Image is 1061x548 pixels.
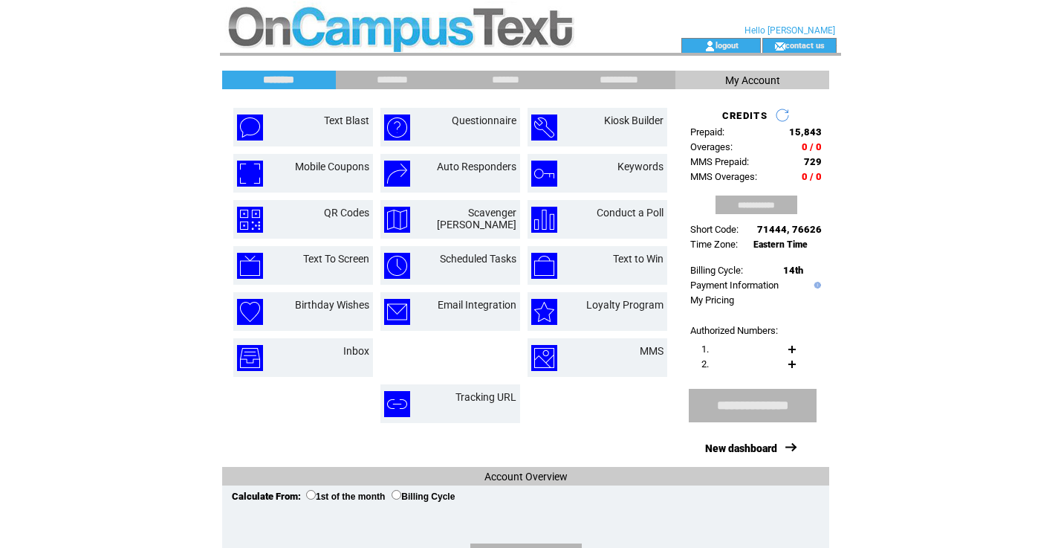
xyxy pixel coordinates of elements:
[804,156,822,167] span: 729
[324,207,369,219] a: QR Codes
[384,391,410,417] img: tracking-url.png
[744,25,835,36] span: Hello [PERSON_NAME]
[690,171,757,182] span: MMS Overages:
[531,115,557,141] img: kiosk-builder.png
[811,282,821,288] img: help.gif
[802,171,822,182] span: 0 / 0
[531,345,557,371] img: mms.png
[306,490,316,500] input: 1st of the month
[303,253,369,265] a: Text To Screen
[725,74,780,86] span: My Account
[753,239,808,250] span: Eastern Time
[701,358,709,370] span: 2.
[690,294,734,306] a: My Pricing
[437,207,516,231] a: Scavenger [PERSON_NAME]
[384,161,410,187] img: auto-responders.png
[531,207,557,233] img: conduct-a-poll.png
[438,299,516,311] a: Email Integration
[237,207,263,233] img: qr-codes.png
[237,161,263,187] img: mobile-coupons.png
[705,442,777,454] a: New dashboard
[690,141,733,152] span: Overages:
[704,40,716,52] img: account_icon.gif
[802,141,822,152] span: 0 / 0
[785,40,825,50] a: contact us
[531,253,557,279] img: text-to-win.png
[531,299,557,325] img: loyalty-program.png
[237,253,263,279] img: text-to-screen.png
[384,253,410,279] img: scheduled-tasks.png
[690,126,724,138] span: Prepaid:
[604,115,663,126] a: Kiosk Builder
[716,40,739,50] a: logout
[690,325,778,336] span: Authorized Numbers:
[440,253,516,265] a: Scheduled Tasks
[295,161,369,173] a: Mobile Coupons
[789,126,822,138] span: 15,843
[452,115,516,126] a: Questionnaire
[306,491,385,502] label: 1st of the month
[690,280,779,291] a: Payment Information
[757,224,822,235] span: 71444, 76626
[484,471,568,483] span: Account Overview
[690,239,738,250] span: Time Zone:
[690,156,749,167] span: MMS Prepaid:
[722,110,768,121] span: CREDITS
[690,265,743,276] span: Billing Cycle:
[324,115,369,126] a: Text Blast
[232,491,301,502] span: Calculate From:
[701,344,709,355] span: 1.
[392,491,455,502] label: Billing Cycle
[392,490,401,500] input: Billing Cycle
[531,161,557,187] img: keywords.png
[586,299,663,311] a: Loyalty Program
[640,345,663,357] a: MMS
[343,345,369,357] a: Inbox
[237,115,263,141] img: text-blast.png
[384,299,410,325] img: email-integration.png
[384,115,410,141] img: questionnaire.png
[237,299,263,325] img: birthday-wishes.png
[384,207,410,233] img: scavenger-hunt.png
[455,391,516,403] a: Tracking URL
[597,207,663,219] a: Conduct a Poll
[437,161,516,173] a: Auto Responders
[295,299,369,311] a: Birthday Wishes
[237,345,263,371] img: inbox.png
[613,253,663,265] a: Text to Win
[617,161,663,173] a: Keywords
[774,40,785,52] img: contact_us_icon.gif
[783,265,803,276] span: 14th
[690,224,739,235] span: Short Code:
